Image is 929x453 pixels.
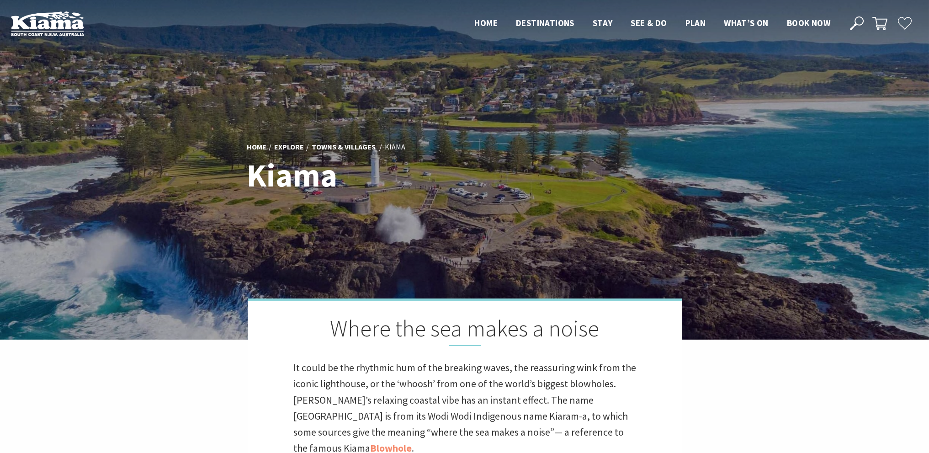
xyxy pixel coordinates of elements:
span: Home [474,17,498,28]
a: Explore [274,142,304,152]
span: What’s On [724,17,769,28]
h2: Where the sea makes a noise [293,315,636,346]
span: Plan [685,17,706,28]
span: Book now [787,17,830,28]
a: Home [247,142,266,152]
nav: Main Menu [465,16,839,31]
li: Kiama [385,141,405,153]
span: Destinations [516,17,574,28]
span: Stay [593,17,613,28]
a: Towns & Villages [312,142,376,152]
img: Kiama Logo [11,11,84,36]
span: See & Do [631,17,667,28]
h1: Kiama [247,158,505,193]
